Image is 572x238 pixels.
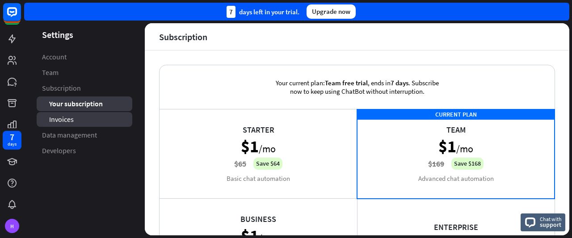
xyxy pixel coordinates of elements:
span: Team [42,68,59,77]
div: 7 [10,133,14,141]
a: Invoices [37,112,132,127]
div: Your current plan: , ends in . Subscribe now to keep using ChatBot without interruption. [261,65,453,109]
div: days left in your trial. [227,6,299,18]
span: 7 days [391,79,408,87]
div: days [8,141,17,147]
button: Open LiveChat chat widget [7,4,34,30]
a: Developers [37,143,132,158]
span: Chat with [540,215,562,223]
a: 7 days [3,131,21,150]
div: Subscription [159,32,207,42]
a: Team [37,65,132,80]
a: Data management [37,128,132,142]
header: Settings [24,29,145,41]
span: Team free trial [325,79,368,87]
a: Account [37,50,132,64]
span: Account [42,52,67,62]
div: H [5,219,19,233]
span: Developers [42,146,76,155]
span: Your subscription [49,99,103,109]
a: Subscription [37,81,132,96]
span: Subscription [42,84,81,93]
div: 7 [227,6,236,18]
span: Invoices [49,115,74,124]
span: support [540,221,562,229]
span: Data management [42,130,97,140]
div: Upgrade now [307,4,356,19]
